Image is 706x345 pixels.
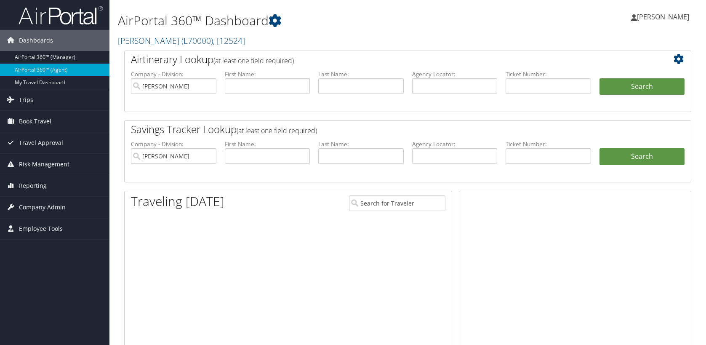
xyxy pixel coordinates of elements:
label: Company - Division: [131,70,216,78]
span: Travel Approval [19,132,63,153]
span: Risk Management [19,154,69,175]
label: First Name: [225,140,310,148]
span: ( L70000 ) [181,35,213,46]
h1: Traveling [DATE] [131,193,224,210]
span: Trips [19,89,33,110]
label: Ticket Number: [506,140,591,148]
span: Company Admin [19,197,66,218]
label: Last Name: [318,140,404,148]
a: [PERSON_NAME] [631,4,698,29]
label: Ticket Number: [506,70,591,78]
span: Reporting [19,175,47,196]
a: Search [599,148,685,165]
label: Agency Locator: [412,70,498,78]
a: [PERSON_NAME] [118,35,245,46]
span: Book Travel [19,111,51,132]
h2: Savings Tracker Lookup [131,122,637,136]
button: Search [599,78,685,95]
input: Search for Traveler [349,195,445,211]
span: , [ 12524 ] [213,35,245,46]
span: Employee Tools [19,218,63,239]
label: Company - Division: [131,140,216,148]
span: (at least one field required) [213,56,294,65]
label: First Name: [225,70,310,78]
span: Dashboards [19,30,53,51]
span: (at least one field required) [237,126,317,135]
input: search accounts [131,148,216,164]
img: airportal-logo.png [19,5,103,25]
label: Last Name: [318,70,404,78]
label: Agency Locator: [412,140,498,148]
h1: AirPortal 360™ Dashboard [118,12,504,29]
span: [PERSON_NAME] [637,12,689,21]
h2: Airtinerary Lookup [131,52,637,67]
